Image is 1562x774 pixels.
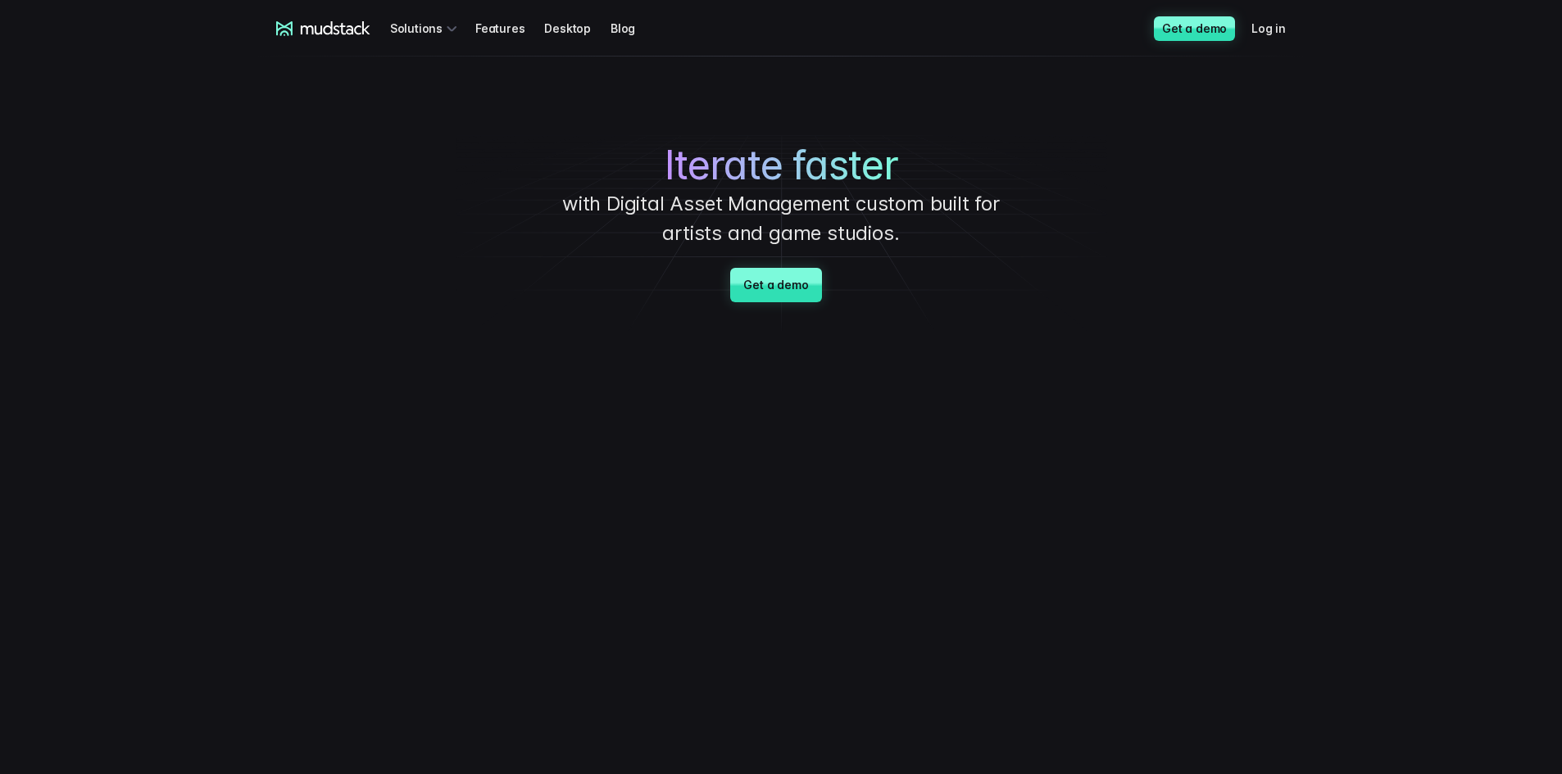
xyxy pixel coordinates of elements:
a: Blog [611,13,655,43]
a: mudstack logo [276,21,370,36]
a: Log in [1251,13,1305,43]
a: Get a demo [1154,16,1235,41]
a: Desktop [544,13,611,43]
div: Solutions [390,13,462,43]
span: Iterate faster [665,142,898,189]
a: Features [475,13,544,43]
a: Get a demo [730,268,821,302]
p: with Digital Asset Management custom built for artists and game studios. [535,189,1027,248]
